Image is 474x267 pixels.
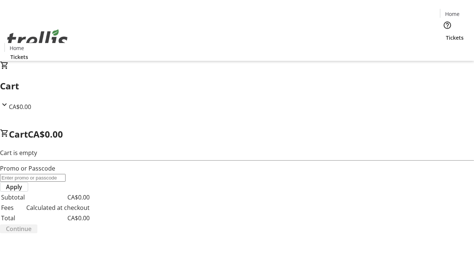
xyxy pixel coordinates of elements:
[28,128,63,140] span: CA$0.00
[440,18,455,33] button: Help
[4,53,34,61] a: Tickets
[1,203,25,212] td: Fees
[26,203,90,212] td: Calculated at checkout
[26,192,90,202] td: CA$0.00
[440,34,470,42] a: Tickets
[26,213,90,223] td: CA$0.00
[445,10,460,18] span: Home
[9,103,31,111] span: CA$0.00
[10,44,24,52] span: Home
[446,34,464,42] span: Tickets
[6,182,22,191] span: Apply
[4,21,70,58] img: Orient E2E Organization 9Q2YxE4x4I's Logo
[5,44,29,52] a: Home
[440,10,464,18] a: Home
[1,213,25,223] td: Total
[1,192,25,202] td: Subtotal
[10,53,28,61] span: Tickets
[440,42,455,56] button: Cart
